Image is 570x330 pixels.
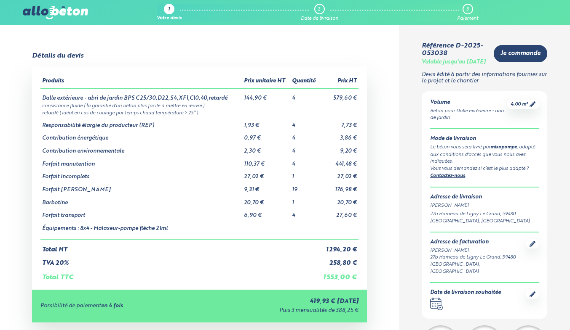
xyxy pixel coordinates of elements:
[40,253,319,267] td: TVA 20%
[40,180,242,193] td: Forfait [PERSON_NAME]
[319,180,359,193] td: 176,98 €
[457,16,478,21] div: Paiement
[40,206,242,219] td: Forfait transport
[500,50,541,57] span: Je commande
[290,129,319,142] td: 4
[494,45,547,62] a: Je commande
[490,145,517,150] a: mixopompe
[290,167,319,180] td: 1
[242,193,290,206] td: 20,70 €
[290,206,319,219] td: 4
[203,308,359,314] div: Puis 3 mensualités de 388,25 €
[242,167,290,180] td: 27,02 €
[319,193,359,206] td: 20,70 €
[40,142,242,155] td: Contribution environnementale
[242,206,290,219] td: 6,90 €
[301,4,338,21] a: 2 Date de livraison
[430,254,526,275] div: 27b Hameau de Ligny Le Grand, 59480 [GEOGRAPHIC_DATA], [GEOGRAPHIC_DATA]
[40,155,242,168] td: Forfait manutention
[457,4,478,21] a: 3 Paiement
[319,142,359,155] td: 9,20 €
[430,247,526,254] div: [PERSON_NAME]
[203,298,359,305] div: 419,93 € [DATE]
[242,75,290,88] th: Prix unitaire HT
[40,303,203,309] div: Possibilité de paiement
[290,116,319,129] td: 4
[40,102,359,109] td: consistance fluide ( la garantie d’un béton plus facile à mettre en œuvre )
[40,219,242,239] td: Équipements : 8x4 - Malaxeur-pompe flèche 21ml
[430,202,539,209] div: [PERSON_NAME]
[40,109,359,116] td: retardé ( idéal en cas de coulage par temps chaud température > 25° )
[290,75,319,88] th: Quantité
[422,59,486,66] div: Valable jusqu'au [DATE]
[242,88,290,102] td: 144,90 €
[430,211,539,225] div: 27b Hameau de Ligny Le Grand, 59480 [GEOGRAPHIC_DATA], [GEOGRAPHIC_DATA]
[157,4,182,21] a: 1 Votre devis
[430,165,539,180] div: Vous vous demandez si c’est le plus adapté ? .
[242,142,290,155] td: 2,30 €
[290,155,319,168] td: 4
[430,194,539,201] div: Adresse de livraison
[290,193,319,206] td: 1
[430,136,539,142] div: Mode de livraison
[40,267,319,281] td: Total TTC
[40,167,242,180] td: Forfait Incomplets
[40,129,242,142] td: Contribution énergétique
[242,116,290,129] td: 1,93 €
[319,129,359,142] td: 3,86 €
[319,116,359,129] td: 7,73 €
[40,88,242,102] td: Dalle extérieure - abri de jardin BPS C25/30,D22,S4,XF1,Cl0,40,retardé
[318,7,320,12] div: 2
[466,7,468,12] div: 3
[40,193,242,206] td: Barbotine
[23,6,88,19] img: allobéton
[422,42,487,58] div: Référence D-2025-053038
[430,239,526,246] div: Adresse de facturation
[319,267,359,281] td: 1 553,00 €
[242,129,290,142] td: 0,97 €
[319,75,359,88] th: Prix HT
[430,108,507,122] div: Béton pour Dalle extérieure - abri de jardin
[242,180,290,193] td: 9,31 €
[290,142,319,155] td: 4
[40,75,242,88] th: Produits
[430,100,507,106] div: Volume
[32,52,83,60] div: Détails du devis
[157,16,182,21] div: Votre devis
[301,16,338,21] div: Date de livraison
[290,88,319,102] td: 4
[430,144,539,165] div: Le béton vous sera livré par , adapté aux conditions d'accès que vous nous avez indiquées.
[290,180,319,193] td: 19
[319,239,359,253] td: 1 294,20 €
[101,303,123,309] strong: en 4 fois
[319,253,359,267] td: 258,80 €
[40,116,242,129] td: Responsabilité élargie du producteur (REP)
[168,7,170,13] div: 1
[319,206,359,219] td: 27,60 €
[430,174,465,178] a: Contactez-nous
[430,290,501,296] div: Date de livraison souhaitée
[319,88,359,102] td: 579,60 €
[319,155,359,168] td: 441,48 €
[422,72,547,84] p: Devis édité à partir des informations fournies sur le projet et le chantier
[495,297,561,321] iframe: Help widget launcher
[319,167,359,180] td: 27,02 €
[40,239,319,253] td: Total HT
[242,155,290,168] td: 110,37 €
